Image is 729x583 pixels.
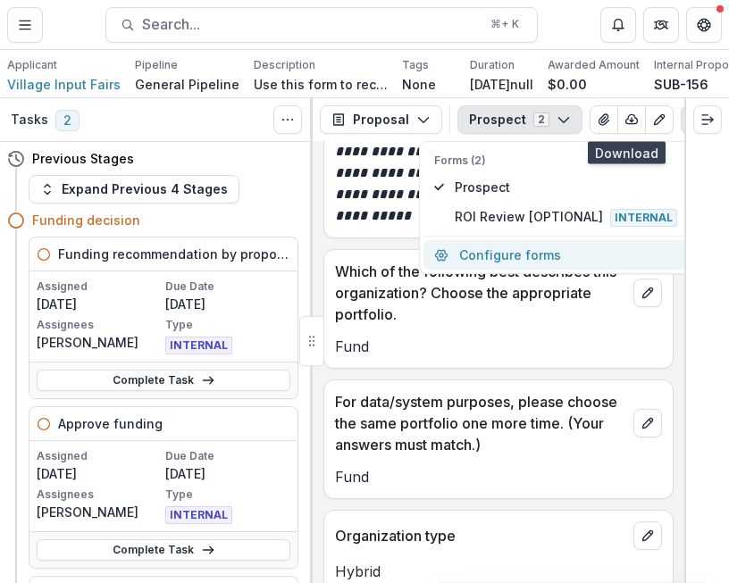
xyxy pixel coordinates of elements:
p: [DATE] [37,464,162,483]
span: 2 [55,110,80,131]
p: SUB-156 [654,75,708,94]
p: For data/system purposes, please choose the same portfolio one more time. (Your answers must match.) [335,391,626,455]
p: [DATE] [165,464,290,483]
button: Expand right [693,105,722,134]
p: [PERSON_NAME] [37,503,162,521]
button: Edit as form [645,105,674,134]
span: Internal [610,209,677,227]
p: Pipeline [135,57,178,73]
button: Plaintext view [681,105,709,134]
p: Fund [335,336,662,357]
a: Complete Task [37,539,290,561]
h5: Funding recommendation by proposal owner [58,245,290,263]
h4: Funding decision [32,211,140,229]
h5: Approve funding [58,414,163,433]
p: Assigned [37,279,162,295]
span: Prospect [455,178,677,196]
p: Hybrid [335,561,662,582]
p: Applicant [7,57,57,73]
button: Search... [105,7,538,43]
p: Fund [335,466,662,487]
button: Expand Previous 4 Stages [29,175,239,204]
span: Search... [142,16,480,33]
button: Partners [643,7,679,43]
p: Organization type [335,525,626,546]
p: Use this form to record information about a Fund, Special Projects, or Research/Ecosystem/Regrant... [254,75,388,94]
button: View Attached Files [590,105,618,134]
p: [PERSON_NAME] [37,333,162,352]
p: Assigned [37,448,162,464]
button: Prospect2 [457,105,582,134]
h3: Tasks [11,112,48,128]
p: Which of the following best describes this organization? Choose the appropriate portfolio. [335,261,626,325]
button: Toggle Menu [7,7,43,43]
p: [DATE] [165,295,290,313]
p: Description [254,57,315,73]
span: ROI Review [OPTIONAL] [455,207,677,227]
button: Notifications [600,7,636,43]
p: [DATE] [37,295,162,313]
p: Type [165,317,290,333]
p: Assignees [37,317,162,333]
p: Tags [402,57,429,73]
p: Due Date [165,279,290,295]
span: INTERNAL [165,506,232,524]
p: Duration [470,57,515,73]
button: Toggle View Cancelled Tasks [273,105,302,134]
a: Complete Task [37,370,290,391]
div: ⌘ + K [487,14,523,34]
p: Awarded Amount [548,57,640,73]
button: Get Help [686,7,722,43]
button: edit [633,409,662,437]
p: $0.00 [548,75,587,94]
a: Village Input Fairs [7,75,121,94]
p: [DATE]null [470,75,533,94]
button: edit [633,521,662,550]
p: None [402,75,436,94]
button: edit [633,279,662,307]
p: Type [165,487,290,503]
h4: Previous Stages [32,149,134,168]
p: Due Date [165,448,290,464]
button: Proposal [320,105,442,134]
p: General Pipeline [135,75,239,94]
p: Forms (2) [434,153,677,169]
span: INTERNAL [165,337,232,354]
p: Assignees [37,487,162,503]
